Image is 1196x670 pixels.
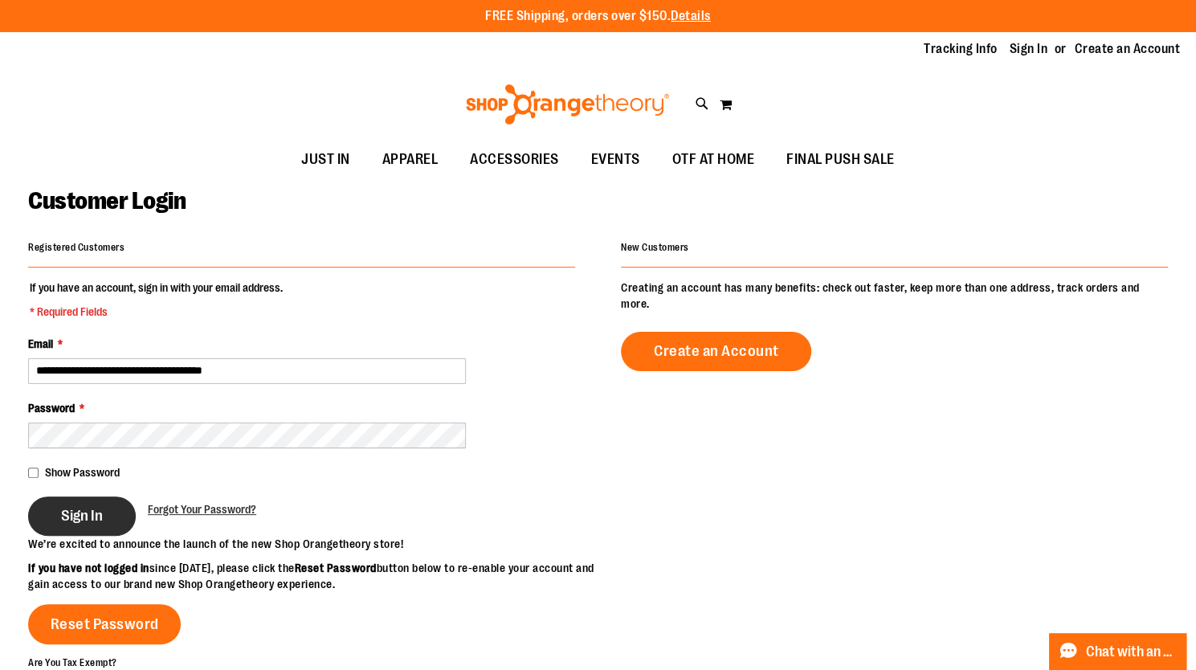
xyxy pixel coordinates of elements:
[786,141,895,178] span: FINAL PUSH SALE
[656,141,771,178] a: OTF AT HOME
[28,187,186,214] span: Customer Login
[301,141,350,178] span: JUST IN
[621,332,812,371] a: Create an Account
[1075,40,1181,58] a: Create an Account
[28,496,136,536] button: Sign In
[28,402,75,415] span: Password
[28,280,284,320] legend: If you have an account, sign in with your email address.
[621,280,1168,312] p: Creating an account has many benefits: check out faster, keep more than one address, track orders...
[148,503,256,516] span: Forgot Your Password?
[485,7,711,26] p: FREE Shipping, orders over $150.
[285,141,366,178] a: JUST IN
[924,40,998,58] a: Tracking Info
[463,84,671,125] img: Shop Orangetheory
[671,9,711,23] a: Details
[28,242,124,253] strong: Registered Customers
[366,141,455,178] a: APPAREL
[1049,633,1187,670] button: Chat with an Expert
[654,342,779,360] span: Create an Account
[591,141,640,178] span: EVENTS
[28,536,598,552] p: We’re excited to announce the launch of the new Shop Orangetheory store!
[575,141,656,178] a: EVENTS
[295,562,377,574] strong: Reset Password
[28,656,117,668] strong: Are You Tax Exempt?
[45,466,120,479] span: Show Password
[28,337,53,350] span: Email
[61,507,103,525] span: Sign In
[621,242,689,253] strong: New Customers
[30,304,283,320] span: * Required Fields
[28,560,598,592] p: since [DATE], please click the button below to re-enable your account and gain access to our bran...
[28,604,181,644] a: Reset Password
[1086,644,1177,660] span: Chat with an Expert
[28,562,149,574] strong: If you have not logged in
[454,141,575,178] a: ACCESSORIES
[470,141,559,178] span: ACCESSORIES
[148,501,256,517] a: Forgot Your Password?
[382,141,439,178] span: APPAREL
[51,615,159,633] span: Reset Password
[1010,40,1048,58] a: Sign In
[672,141,755,178] span: OTF AT HOME
[770,141,911,178] a: FINAL PUSH SALE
